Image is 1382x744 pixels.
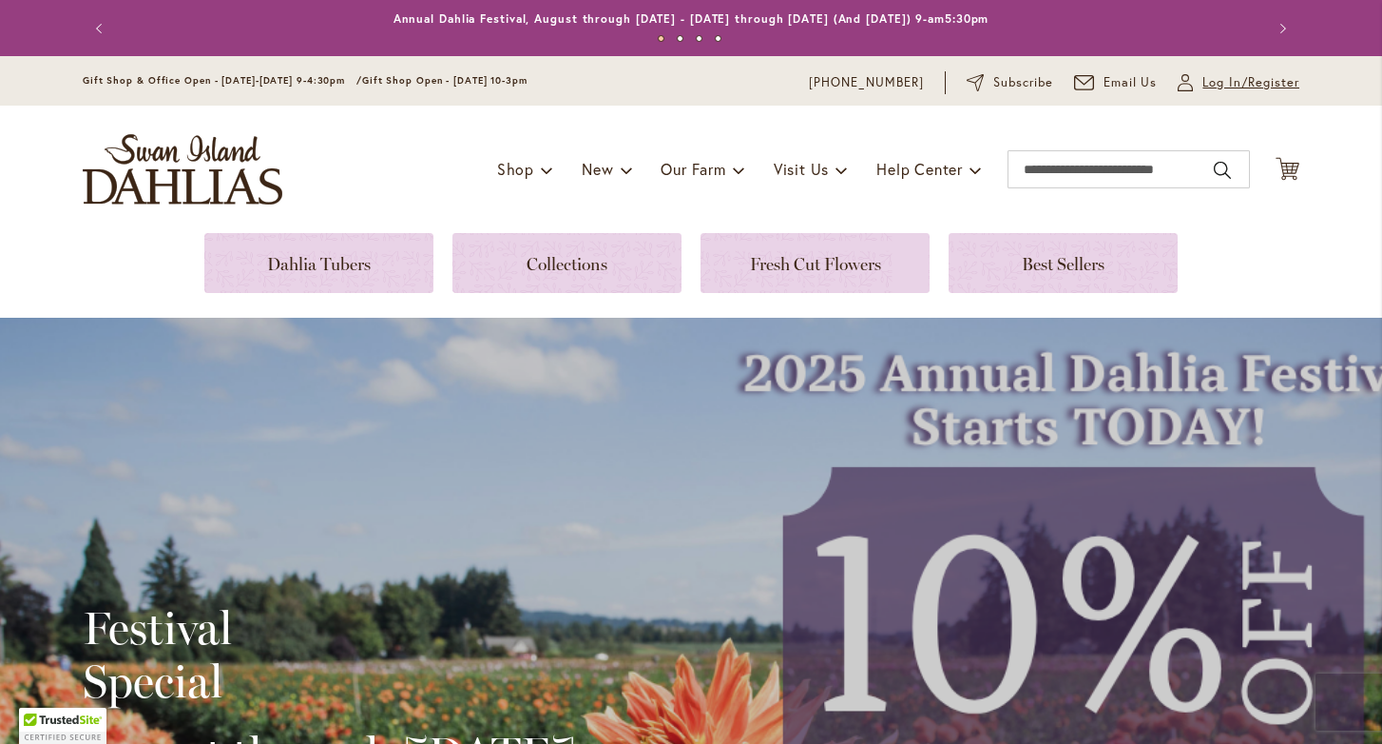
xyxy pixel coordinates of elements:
[677,35,683,42] button: 2 of 4
[715,35,721,42] button: 4 of 4
[497,159,534,179] span: Shop
[1104,73,1158,92] span: Email Us
[1261,10,1299,48] button: Next
[1178,73,1299,92] a: Log In/Register
[582,159,613,179] span: New
[1074,73,1158,92] a: Email Us
[83,601,576,708] h2: Festival Special
[362,74,528,87] span: Gift Shop Open - [DATE] 10-3pm
[83,134,282,205] a: store logo
[83,10,121,48] button: Previous
[774,159,829,179] span: Visit Us
[661,159,725,179] span: Our Farm
[967,73,1053,92] a: Subscribe
[393,11,989,26] a: Annual Dahlia Festival, August through [DATE] - [DATE] through [DATE] (And [DATE]) 9-am5:30pm
[809,73,924,92] a: [PHONE_NUMBER]
[993,73,1053,92] span: Subscribe
[876,159,963,179] span: Help Center
[1202,73,1299,92] span: Log In/Register
[83,74,362,87] span: Gift Shop & Office Open - [DATE]-[DATE] 9-4:30pm /
[696,35,702,42] button: 3 of 4
[658,35,664,42] button: 1 of 4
